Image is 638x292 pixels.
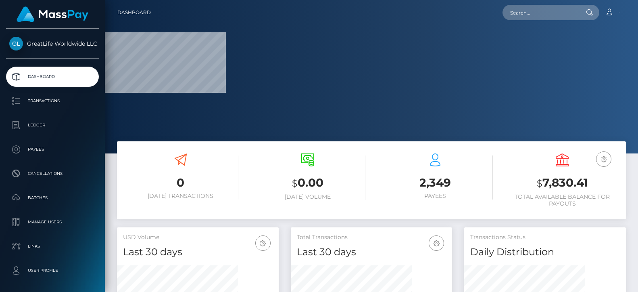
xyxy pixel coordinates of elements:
[505,193,620,207] h6: Total Available Balance for Payouts
[6,236,99,256] a: Links
[505,175,620,191] h3: 7,830.41
[123,193,238,200] h6: [DATE] Transactions
[502,5,578,20] input: Search...
[377,175,493,191] h3: 2,349
[9,192,96,204] p: Batches
[377,193,493,200] h6: Payees
[9,216,96,228] p: Manage Users
[17,6,88,22] img: MassPay Logo
[297,245,446,259] h4: Last 30 days
[123,233,273,242] h5: USD Volume
[6,212,99,232] a: Manage Users
[123,245,273,259] h4: Last 30 days
[9,240,96,252] p: Links
[297,233,446,242] h5: Total Transactions
[6,115,99,135] a: Ledger
[9,37,23,50] img: GreatLife Worldwide LLC
[6,188,99,208] a: Batches
[6,164,99,184] a: Cancellations
[117,4,151,21] a: Dashboard
[6,67,99,87] a: Dashboard
[6,139,99,160] a: Payees
[9,168,96,180] p: Cancellations
[250,193,366,200] h6: [DATE] Volume
[9,71,96,83] p: Dashboard
[470,233,620,242] h5: Transactions Status
[9,265,96,277] p: User Profile
[9,119,96,131] p: Ledger
[292,178,298,189] small: $
[470,245,620,259] h4: Daily Distribution
[123,175,238,191] h3: 0
[9,143,96,155] p: Payees
[6,260,99,281] a: User Profile
[6,40,99,47] span: GreatLife Worldwide LLC
[6,91,99,111] a: Transactions
[9,95,96,107] p: Transactions
[250,175,366,191] h3: 0.00
[537,178,542,189] small: $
